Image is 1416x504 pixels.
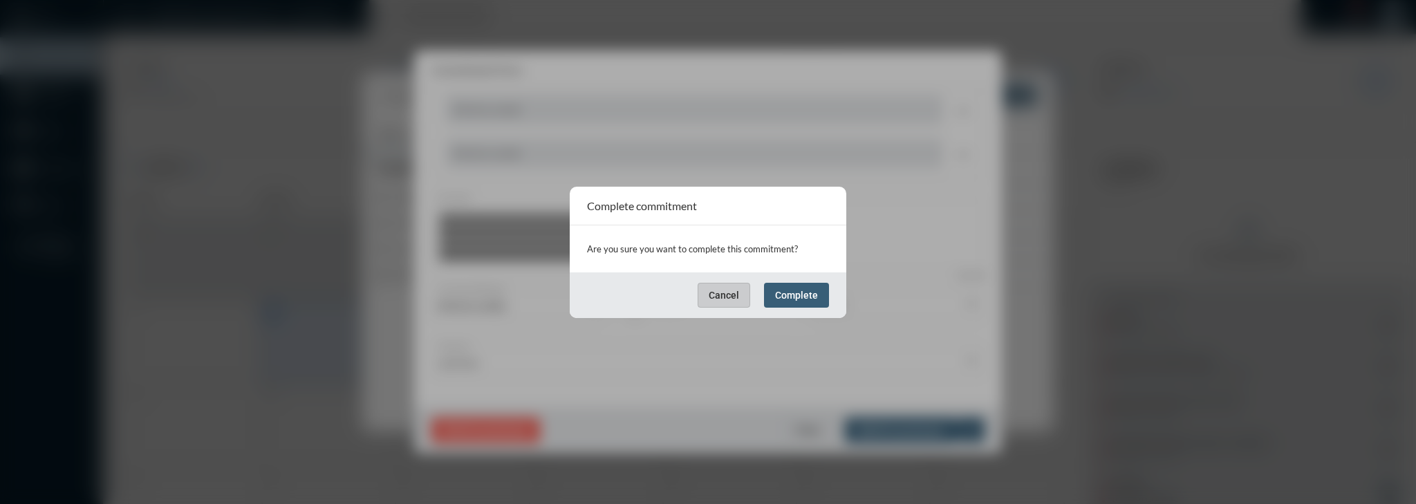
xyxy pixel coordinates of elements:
button: Complete [764,283,829,308]
p: Are you sure you want to complete this commitment? [587,239,829,259]
button: Cancel [698,283,750,308]
span: Cancel [709,290,739,301]
h2: Complete commitment [587,199,697,212]
span: Complete [775,290,818,301]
